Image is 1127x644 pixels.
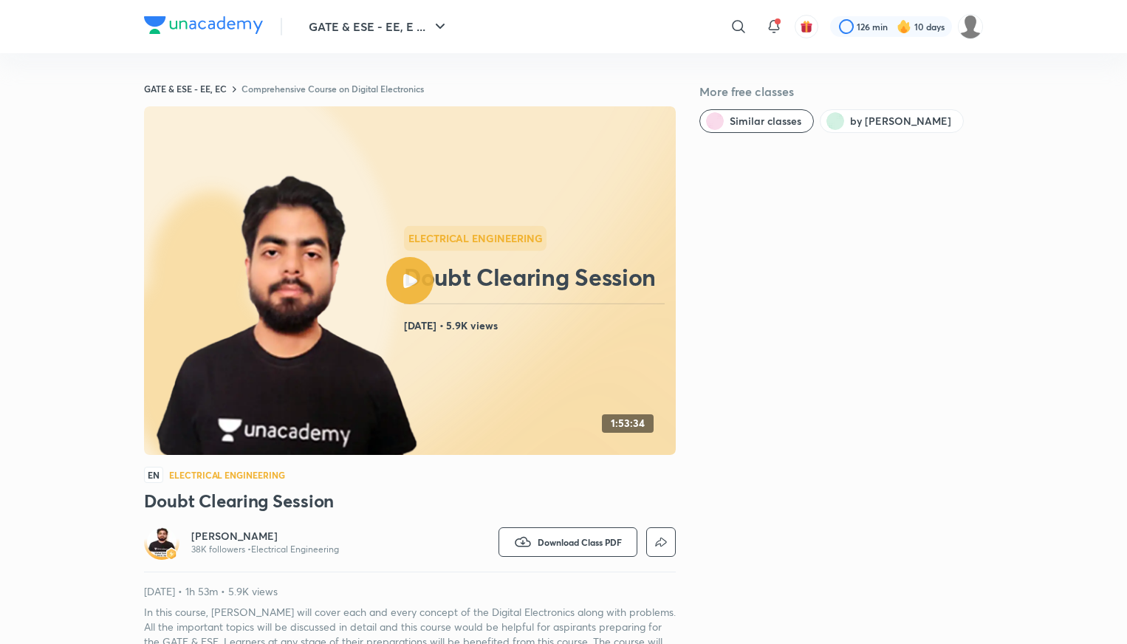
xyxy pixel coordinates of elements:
[169,470,285,479] h4: Electrical Engineering
[800,20,813,33] img: avatar
[191,529,339,544] a: [PERSON_NAME]
[699,109,814,133] button: Similar classes
[147,527,177,557] img: Avatar
[191,544,339,555] p: 38K followers • Electrical Engineering
[499,527,637,557] button: Download Class PDF
[144,584,676,599] p: [DATE] • 1h 53m • 5.9K views
[611,417,645,430] h4: 1:53:34
[795,15,818,38] button: avatar
[404,316,670,335] h4: [DATE] • 5.9K views
[820,109,964,133] button: by Vishal Soni
[538,536,622,548] span: Download Class PDF
[144,524,179,560] a: Avatarbadge
[300,12,458,41] button: GATE & ESE - EE, E ...
[144,83,227,95] a: GATE & ESE - EE, EC
[404,262,670,292] h2: Doubt Clearing Session
[241,83,424,95] a: Comprehensive Course on Digital Electronics
[699,83,983,100] h5: More free classes
[144,489,676,513] h3: Doubt Clearing Session
[958,14,983,39] img: Rahul KD
[730,114,801,129] span: Similar classes
[144,16,263,38] a: Company Logo
[166,549,177,559] img: badge
[144,467,163,483] span: EN
[897,19,911,34] img: streak
[144,16,263,34] img: Company Logo
[850,114,951,129] span: by Vishal Soni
